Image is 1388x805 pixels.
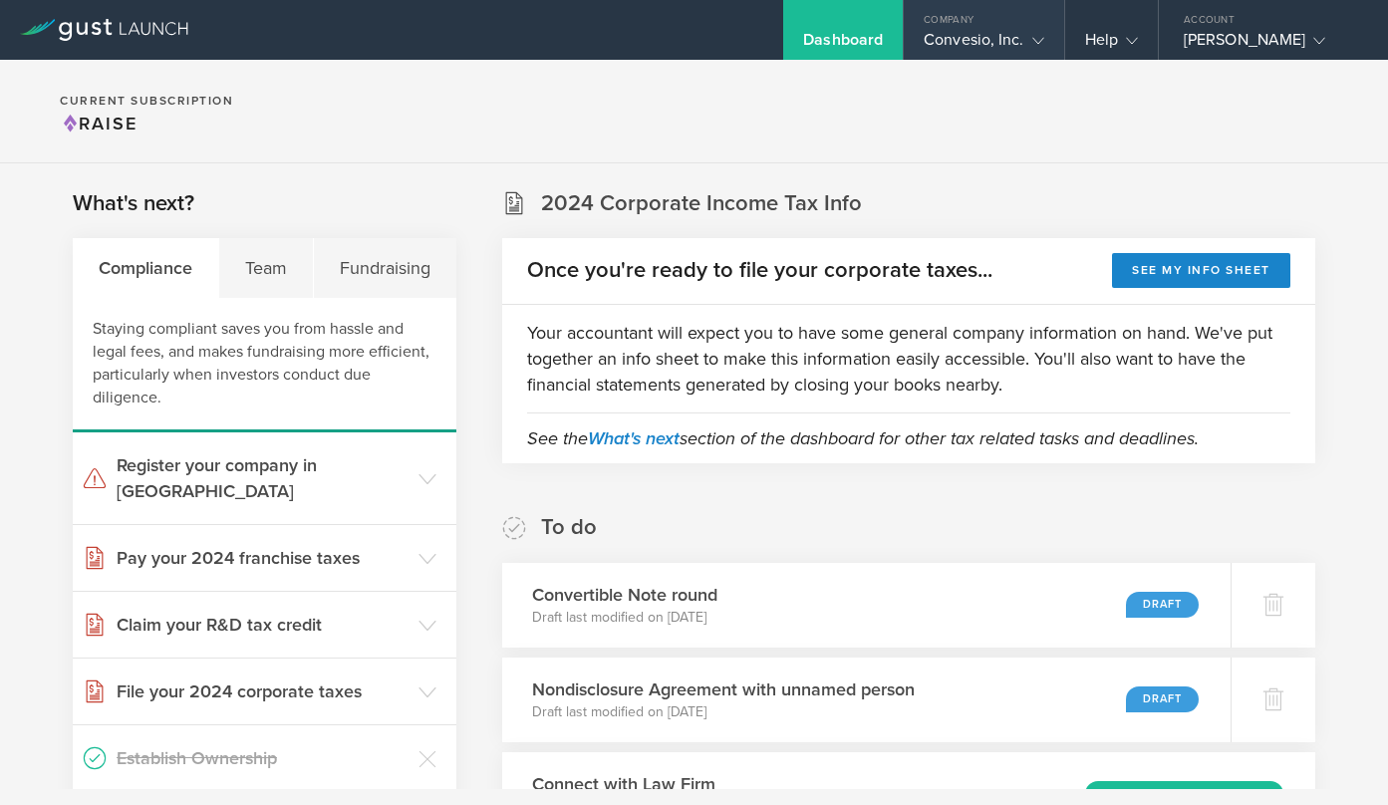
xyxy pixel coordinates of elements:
[803,30,883,60] div: Dashboard
[541,189,862,218] h2: 2024 Corporate Income Tax Info
[117,678,409,704] h3: File your 2024 corporate taxes
[532,676,915,702] h3: Nondisclosure Agreement with unnamed person
[219,238,314,298] div: Team
[532,702,915,722] p: Draft last modified on [DATE]
[527,256,992,285] h2: Once you're ready to file your corporate taxes...
[1112,253,1290,288] button: See my info sheet
[73,238,219,298] div: Compliance
[924,30,1043,60] div: Convesio, Inc.
[502,563,1231,648] div: Convertible Note roundDraft last modified on [DATE]Draft
[502,658,1231,742] div: Nondisclosure Agreement with unnamed personDraft last modified on [DATE]Draft
[1126,592,1199,618] div: Draft
[1085,30,1138,60] div: Help
[541,513,597,542] h2: To do
[532,582,717,608] h3: Convertible Note round
[1184,30,1353,60] div: [PERSON_NAME]
[60,113,138,134] span: Raise
[532,771,783,797] h3: Connect with Law Firm
[117,745,409,771] h3: Establish Ownership
[1126,686,1199,712] div: Draft
[532,608,717,628] p: Draft last modified on [DATE]
[117,612,409,638] h3: Claim your R&D tax credit
[527,427,1199,449] em: See the section of the dashboard for other tax related tasks and deadlines.
[73,298,456,432] div: Staying compliant saves you from hassle and legal fees, and makes fundraising more efficient, par...
[314,238,456,298] div: Fundraising
[60,95,233,107] h2: Current Subscription
[117,452,409,504] h3: Register your company in [GEOGRAPHIC_DATA]
[588,427,680,449] a: What's next
[117,545,409,571] h3: Pay your 2024 franchise taxes
[73,189,194,218] h2: What's next?
[527,320,1290,398] p: Your accountant will expect you to have some general company information on hand. We've put toget...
